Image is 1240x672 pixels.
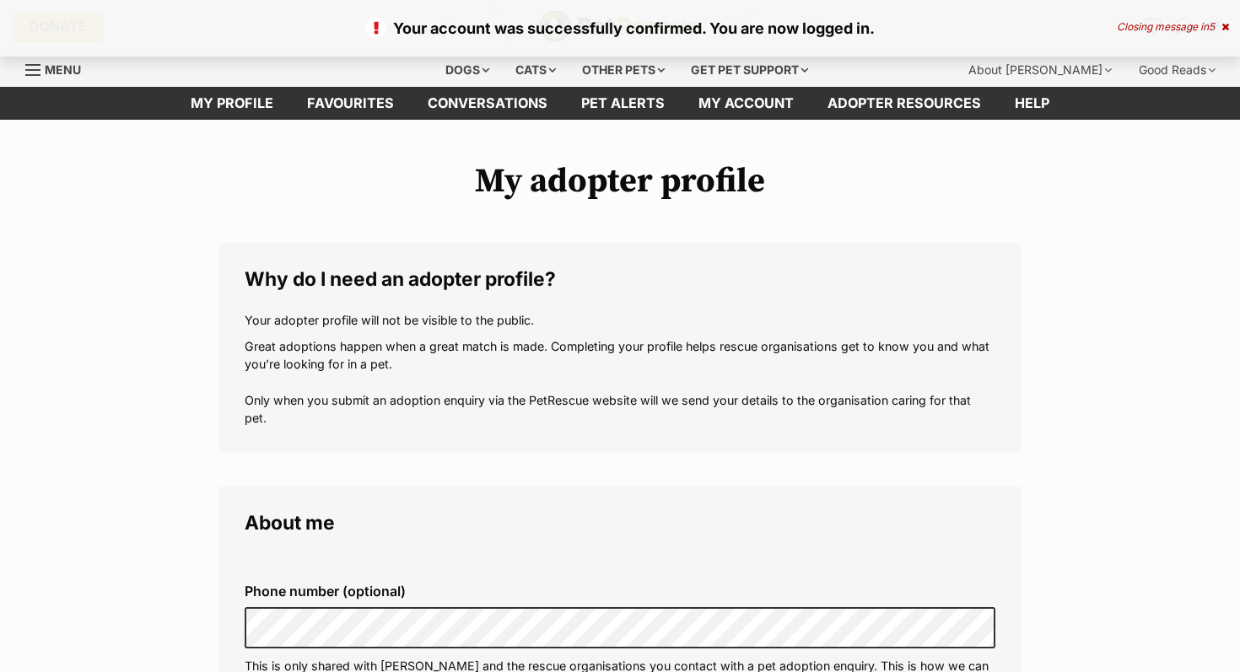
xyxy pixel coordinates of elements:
[998,87,1066,120] a: Help
[219,243,1021,453] fieldset: Why do I need an adopter profile?
[1127,53,1227,87] div: Good Reads
[45,62,81,77] span: Menu
[679,53,820,87] div: Get pet support
[564,87,682,120] a: Pet alerts
[570,53,677,87] div: Other pets
[245,337,995,427] p: Great adoptions happen when a great match is made. Completing your profile helps rescue organisat...
[957,53,1124,87] div: About [PERSON_NAME]
[174,87,290,120] a: My profile
[245,311,995,329] p: Your adopter profile will not be visible to the public.
[245,512,995,534] legend: About me
[25,53,93,83] a: Menu
[219,162,1021,201] h1: My adopter profile
[290,87,411,120] a: Favourites
[682,87,811,120] a: My account
[434,53,501,87] div: Dogs
[811,87,998,120] a: Adopter resources
[245,268,995,290] legend: Why do I need an adopter profile?
[504,53,568,87] div: Cats
[245,583,995,599] label: Phone number (optional)
[411,87,564,120] a: conversations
